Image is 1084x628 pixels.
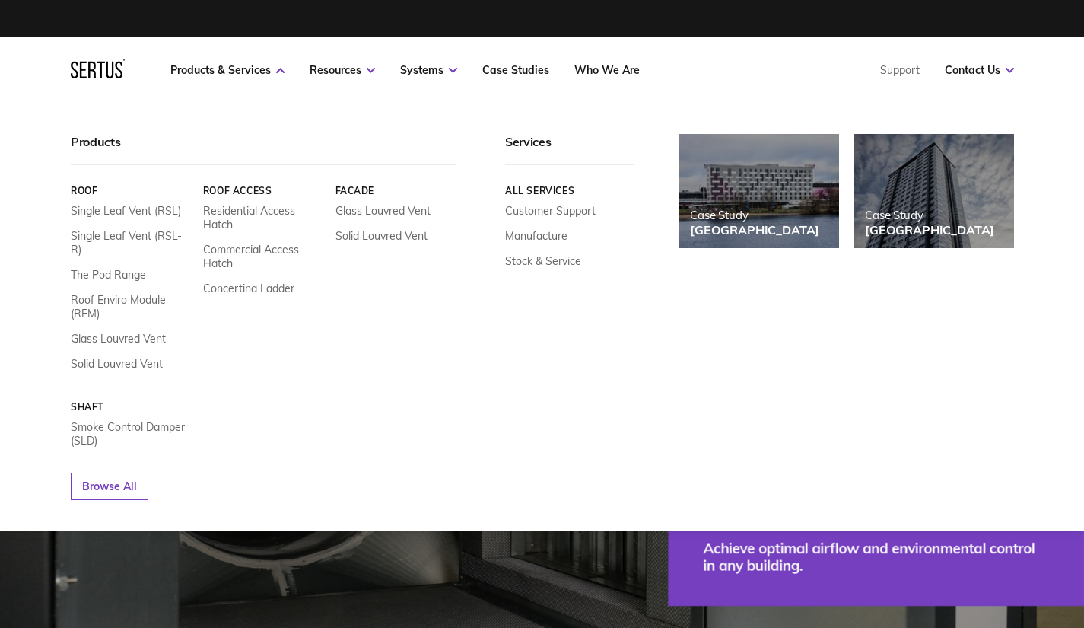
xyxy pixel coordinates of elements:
[71,293,192,320] a: Roof Enviro Module (REM)
[202,282,294,295] a: Concertina Ladder
[690,222,819,237] div: [GEOGRAPHIC_DATA]
[679,134,839,248] a: Case Study[GEOGRAPHIC_DATA]
[71,420,192,448] a: Smoke Control Damper (SLD)
[865,222,994,237] div: [GEOGRAPHIC_DATA]
[71,204,181,218] a: Single Leaf Vent (RSL)
[202,243,323,270] a: Commercial Access Hatch
[854,134,1014,248] a: Case Study[GEOGRAPHIC_DATA]
[202,204,323,231] a: Residential Access Hatch
[335,229,427,243] a: Solid Louvred Vent
[310,63,375,77] a: Resources
[505,254,581,268] a: Stock & Service
[400,63,457,77] a: Systems
[810,451,1084,628] iframe: Chat Widget
[71,185,192,196] a: Roof
[505,229,567,243] a: Manufacture
[880,63,920,77] a: Support
[865,208,994,222] div: Case Study
[945,63,1014,77] a: Contact Us
[335,185,456,196] a: Facade
[71,357,163,371] a: Solid Louvred Vent
[170,63,285,77] a: Products & Services
[505,204,596,218] a: Customer Support
[71,332,166,346] a: Glass Louvred Vent
[574,63,640,77] a: Who We Are
[71,401,192,413] a: Shaft
[71,134,456,165] div: Products
[202,185,323,196] a: Roof Access
[71,473,148,500] a: Browse All
[482,63,549,77] a: Case Studies
[505,134,634,165] div: Services
[335,204,430,218] a: Glass Louvred Vent
[71,268,146,282] a: The Pod Range
[505,185,634,196] a: All services
[690,208,819,222] div: Case Study
[71,229,192,257] a: Single Leaf Vent (RSL-R)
